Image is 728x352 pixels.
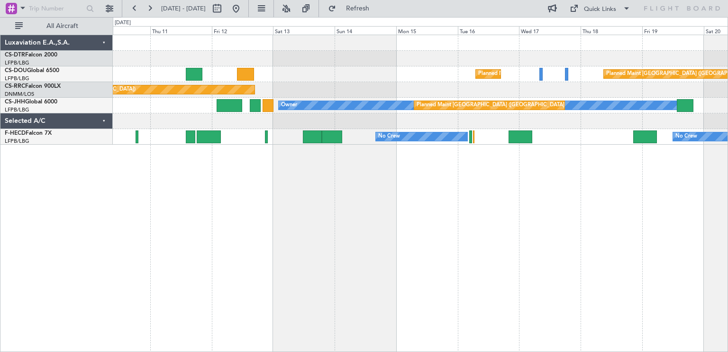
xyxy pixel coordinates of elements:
div: Owner [281,98,297,112]
div: Fri 19 [642,26,704,35]
a: CS-DOUGlobal 6500 [5,68,59,74]
div: Sun 14 [335,26,396,35]
button: Refresh [324,1,381,16]
div: No Crew [675,130,697,144]
a: LFPB/LBG [5,75,29,82]
span: Refresh [338,5,378,12]
span: F-HECD [5,130,26,136]
div: Sat 13 [273,26,335,35]
div: [DATE] [115,19,131,27]
a: LFPB/LBG [5,138,29,145]
span: [DATE] - [DATE] [161,4,206,13]
div: Planned Maint [GEOGRAPHIC_DATA] ([GEOGRAPHIC_DATA]) [478,67,628,81]
div: Mon 15 [396,26,458,35]
span: CS-RRC [5,83,25,89]
div: No Crew [378,130,400,144]
a: CS-JHHGlobal 6000 [5,99,57,105]
div: Wed 17 [519,26,581,35]
button: Quick Links [565,1,635,16]
input: Trip Number [29,1,83,16]
a: LFPB/LBG [5,59,29,66]
button: All Aircraft [10,19,103,34]
div: Fri 12 [212,26,273,35]
div: Quick Links [584,5,616,14]
a: DNMM/LOS [5,91,34,98]
span: CS-JHH [5,99,25,105]
div: Wed 10 [89,26,150,35]
span: CS-DTR [5,52,25,58]
div: Planned Maint [GEOGRAPHIC_DATA] ([GEOGRAPHIC_DATA]) [417,98,566,112]
div: Thu 18 [581,26,642,35]
span: CS-DOU [5,68,27,74]
div: Thu 11 [150,26,212,35]
a: CS-RRCFalcon 900LX [5,83,61,89]
a: CS-DTRFalcon 2000 [5,52,57,58]
a: F-HECDFalcon 7X [5,130,52,136]
a: LFPB/LBG [5,106,29,113]
div: Tue 16 [458,26,519,35]
span: All Aircraft [25,23,100,29]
